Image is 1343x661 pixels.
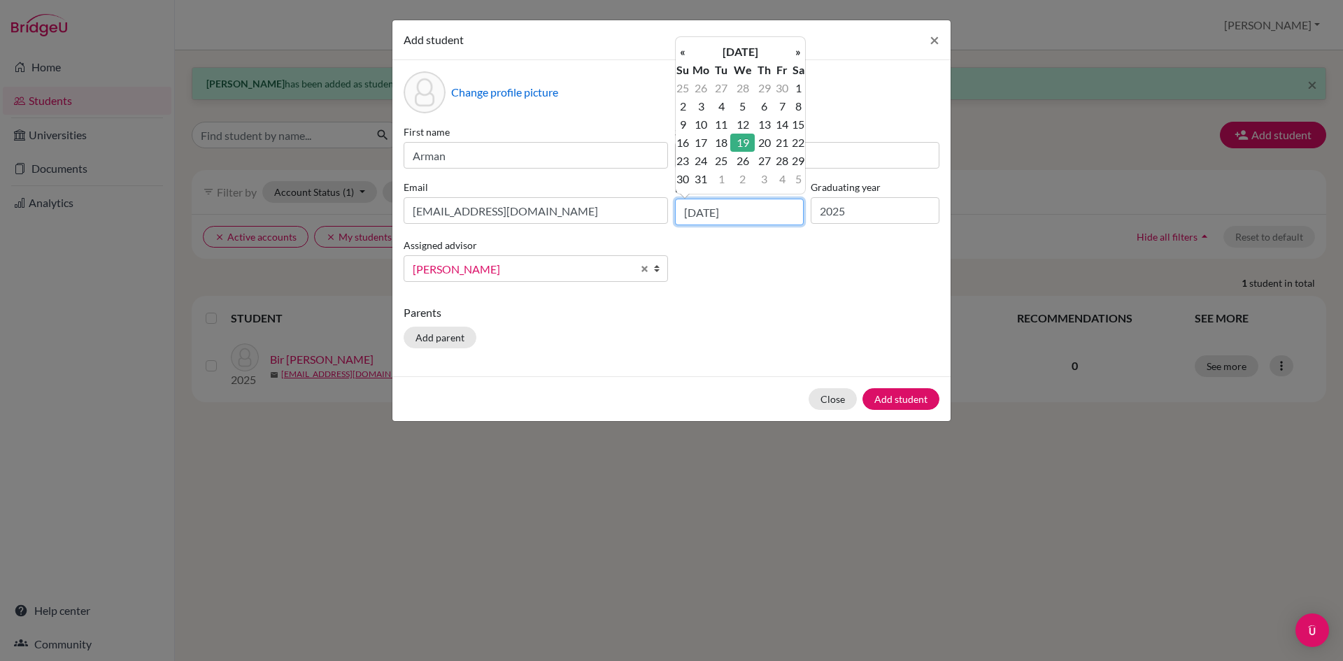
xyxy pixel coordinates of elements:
td: 5 [730,97,755,115]
td: 14 [774,115,791,134]
td: 10 [690,115,713,134]
td: 15 [791,115,805,134]
span: Add student [404,33,464,46]
td: 7 [774,97,791,115]
td: 3 [690,97,713,115]
label: Email [404,180,668,194]
button: Close [809,388,857,410]
td: 30 [774,79,791,97]
td: 19 [730,134,755,152]
th: [DATE] [690,43,791,61]
button: Close [918,20,951,59]
td: 23 [676,152,690,170]
th: Sa [791,61,805,79]
button: Add student [862,388,939,410]
input: dd/mm/yyyy [675,199,804,225]
td: 8 [791,97,805,115]
span: [PERSON_NAME] [413,260,632,278]
p: Parents [404,304,939,321]
td: 5 [791,170,805,188]
td: 29 [791,152,805,170]
div: Open Intercom Messenger [1295,613,1329,647]
td: 26 [730,152,755,170]
td: 17 [690,134,713,152]
td: 18 [713,134,730,152]
td: 28 [730,79,755,97]
td: 4 [774,170,791,188]
label: Surname [675,125,939,139]
td: 13 [755,115,773,134]
td: 26 [690,79,713,97]
td: 16 [676,134,690,152]
span: × [930,29,939,50]
td: 12 [730,115,755,134]
th: Su [676,61,690,79]
td: 4 [713,97,730,115]
td: 29 [755,79,773,97]
label: First name [404,125,668,139]
td: 25 [713,152,730,170]
th: Mo [690,61,713,79]
button: Add parent [404,327,476,348]
td: 2 [730,170,755,188]
th: » [791,43,805,61]
td: 22 [791,134,805,152]
td: 31 [690,170,713,188]
th: Tu [713,61,730,79]
td: 24 [690,152,713,170]
th: « [676,43,690,61]
td: 1 [791,79,805,97]
td: 6 [755,97,773,115]
td: 3 [755,170,773,188]
label: Graduating year [811,180,939,194]
td: 27 [713,79,730,97]
td: 11 [713,115,730,134]
td: 2 [676,97,690,115]
label: Assigned advisor [404,238,477,253]
td: 1 [713,170,730,188]
th: We [730,61,755,79]
th: Fr [774,61,791,79]
td: 27 [755,152,773,170]
td: 28 [774,152,791,170]
div: Profile picture [404,71,446,113]
td: 21 [774,134,791,152]
td: 25 [676,79,690,97]
td: 20 [755,134,773,152]
th: Th [755,61,773,79]
td: 9 [676,115,690,134]
td: 30 [676,170,690,188]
